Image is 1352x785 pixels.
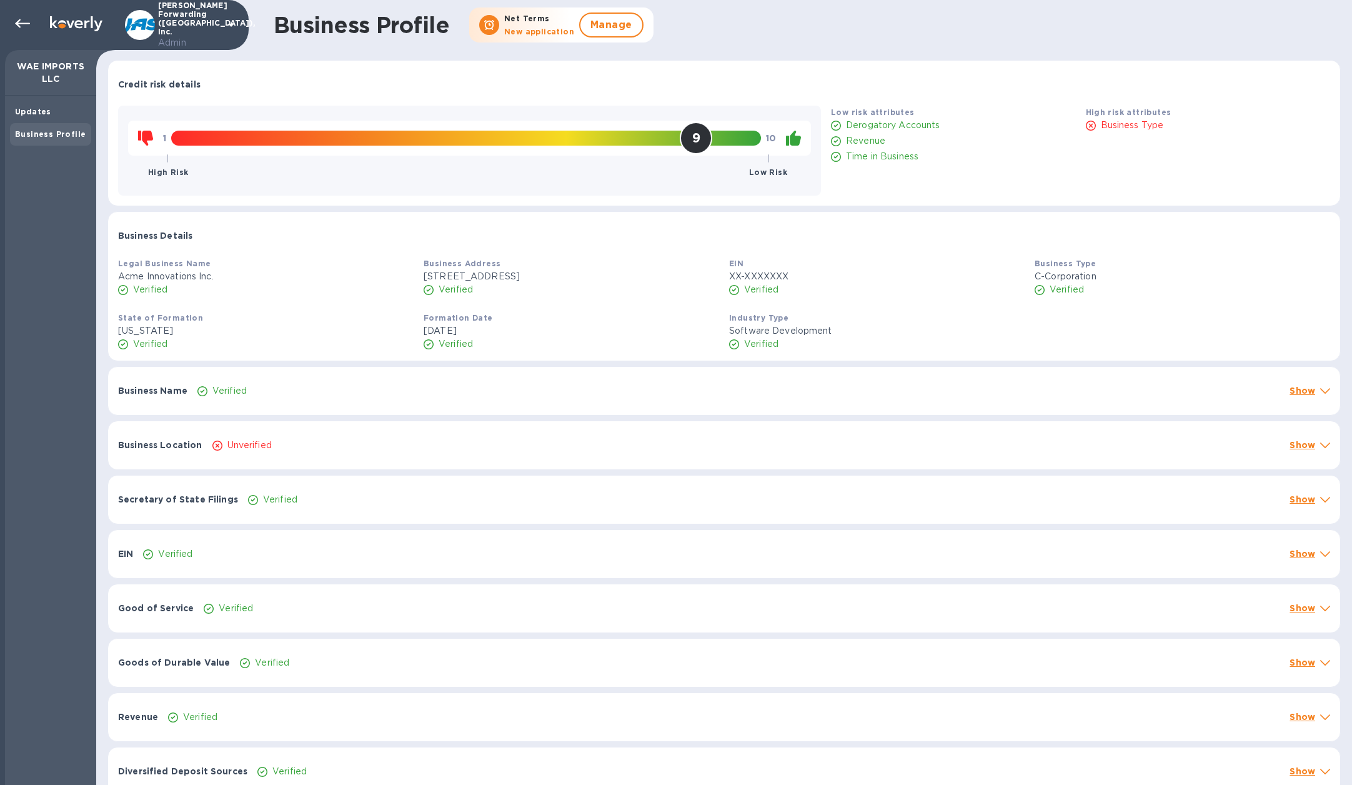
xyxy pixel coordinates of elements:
[133,283,167,296] p: Verified
[504,27,574,36] b: New application
[1290,602,1315,614] p: Show
[439,283,473,296] p: Verified
[1035,270,1330,283] p: C-Corporation
[118,547,133,560] p: EIN
[108,61,1340,101] div: Credit risk details
[744,283,778,296] p: Verified
[15,60,86,85] p: WAE IMPORTS LLC
[424,324,719,337] p: [DATE]
[227,439,272,452] p: Unverified
[118,259,211,268] b: Legal Business Name
[729,324,1025,337] p: Software Development
[118,313,203,322] b: State of Formation
[729,270,1025,283] p: XX-XXXXXXX
[108,421,1340,469] div: Business LocationUnverifiedShow
[692,130,700,146] h2: 9
[158,1,221,49] p: [PERSON_NAME] Forwarding ([GEOGRAPHIC_DATA]), Inc.
[15,107,51,116] b: Updates
[846,119,940,132] p: Derogatory Accounts
[158,36,221,49] p: Admin
[274,12,449,38] h1: Business Profile
[846,134,885,147] p: Revenue
[1050,283,1084,296] p: Verified
[1290,493,1315,506] p: Show
[504,14,550,23] b: Net Terms
[158,547,192,561] p: Verified
[15,129,86,139] b: Business Profile
[108,639,1340,687] div: Goods of Durable ValueVerifiedShow
[148,167,189,177] b: High Risk
[118,78,201,91] p: Credit risk details
[118,384,187,397] p: Business Name
[729,313,788,322] b: Industry Type
[108,530,1340,578] div: EINVerifiedShow
[50,16,102,31] img: Logo
[272,765,307,778] p: Verified
[729,259,743,268] b: EIN
[1290,711,1315,723] p: Show
[1290,439,1315,451] p: Show
[846,150,918,163] p: Time in Business
[118,656,230,669] p: Goods of Durable Value
[1290,656,1315,669] p: Show
[108,584,1340,632] div: Good of ServiceVerifiedShow
[1086,107,1171,117] b: High risk attributes
[163,133,166,143] b: 1
[1290,547,1315,560] p: Show
[118,439,202,451] p: Business Location
[590,17,632,32] span: Manage
[118,711,158,723] p: Revenue
[118,324,414,337] p: [US_STATE]
[108,212,1340,252] div: Business Details
[439,337,473,351] p: Verified
[108,693,1340,741] div: RevenueVerifiedShow
[118,602,194,614] p: Good of Service
[263,493,297,506] p: Verified
[766,133,776,143] b: 10
[118,493,238,506] p: Secretary of State Filings
[183,711,217,724] p: Verified
[579,12,644,37] button: Manage
[1101,119,1164,132] p: Business Type
[255,656,289,669] p: Verified
[118,765,247,777] p: Diversified Deposit Sources
[1035,259,1096,268] b: Business Type
[118,270,414,283] p: Acme Innovations Inc.
[108,367,1340,415] div: Business NameVerifiedShow
[118,229,192,242] p: Business Details
[749,167,787,177] b: Low Risk
[219,602,253,615] p: Verified
[424,313,493,322] b: Formation Date
[1290,765,1315,777] p: Show
[744,337,778,351] p: Verified
[831,107,915,117] b: Low risk attributes
[424,259,500,268] b: Business Address
[424,270,719,283] p: [STREET_ADDRESS]
[1290,384,1315,397] p: Show
[212,384,247,397] p: Verified
[108,476,1340,524] div: Secretary of State FilingsVerifiedShow
[133,337,167,351] p: Verified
